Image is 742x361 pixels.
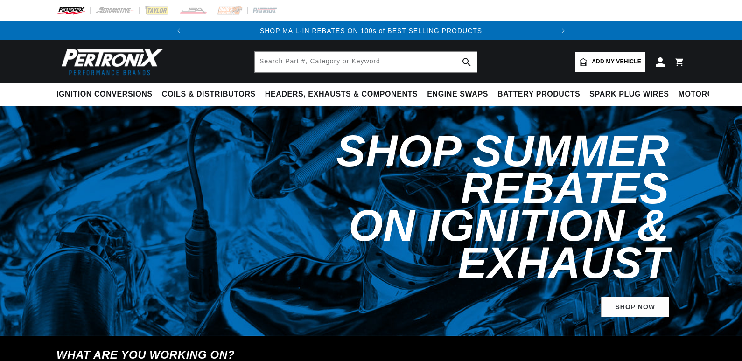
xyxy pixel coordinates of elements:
summary: Coils & Distributors [157,83,260,105]
span: Motorcycle [679,90,734,99]
div: 1 of 2 [188,26,554,36]
span: Engine Swaps [427,90,488,99]
input: Search Part #, Category or Keyword [255,52,477,72]
summary: Motorcycle [674,83,739,105]
span: Battery Products [497,90,580,99]
h2: Shop Summer Rebates on Ignition & Exhaust [270,132,669,282]
a: SHOP NOW [601,297,669,318]
a: SHOP MAIL-IN REBATES ON 100s of BEST SELLING PRODUCTS [260,27,482,35]
div: Announcement [188,26,554,36]
button: Translation missing: en.sections.announcements.next_announcement [554,21,573,40]
img: Pertronix [56,46,164,78]
a: Add my vehicle [575,52,645,72]
slideshow-component: Translation missing: en.sections.announcements.announcement_bar [33,21,709,40]
button: search button [456,52,477,72]
span: Headers, Exhausts & Components [265,90,418,99]
summary: Ignition Conversions [56,83,157,105]
summary: Battery Products [493,83,585,105]
summary: Engine Swaps [422,83,493,105]
summary: Headers, Exhausts & Components [260,83,422,105]
span: Ignition Conversions [56,90,153,99]
button: Translation missing: en.sections.announcements.previous_announcement [169,21,188,40]
span: Add my vehicle [592,57,641,66]
summary: Spark Plug Wires [585,83,673,105]
span: Spark Plug Wires [589,90,669,99]
span: Coils & Distributors [162,90,256,99]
